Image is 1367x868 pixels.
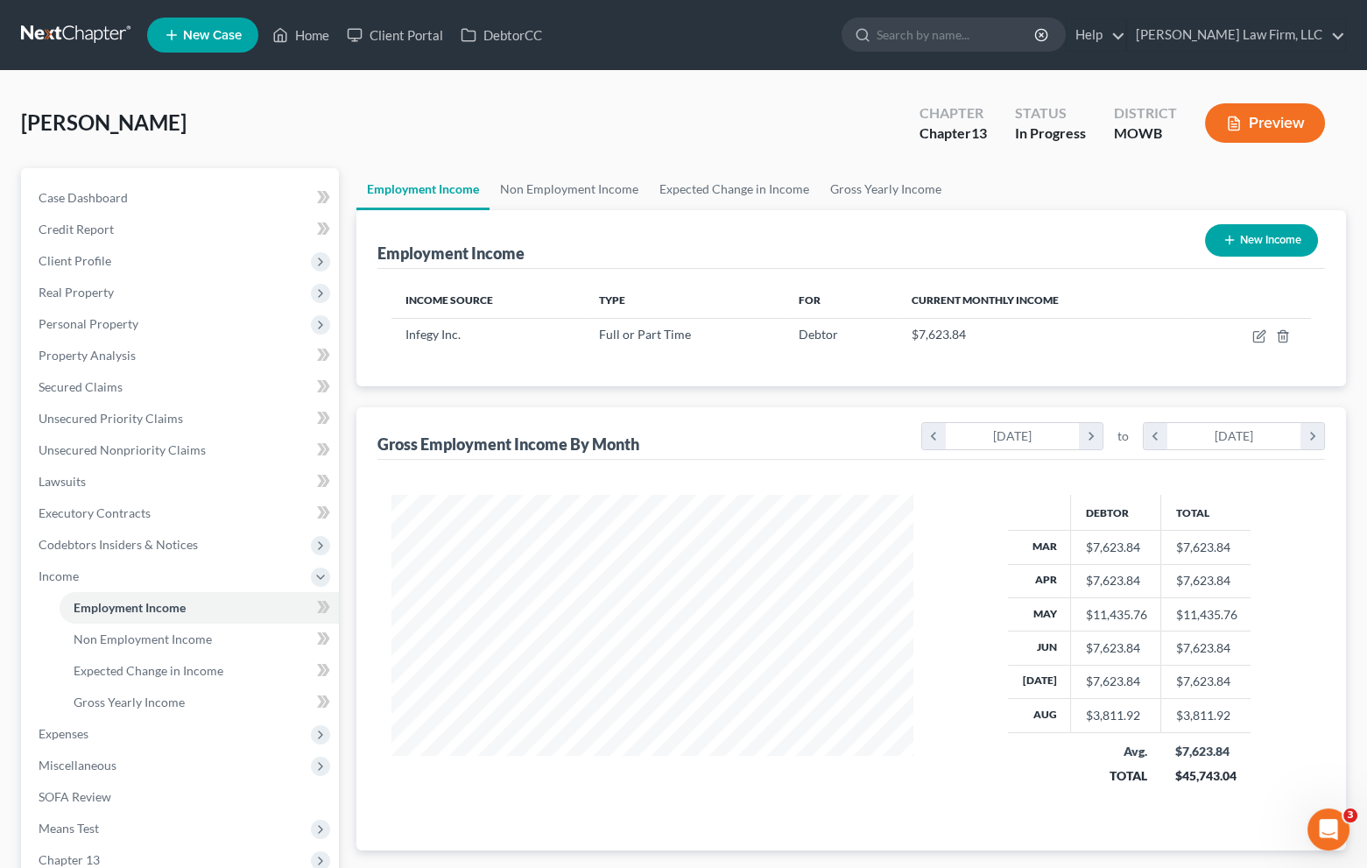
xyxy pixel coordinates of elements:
[599,293,625,307] span: Type
[1008,699,1071,732] th: Aug
[1161,665,1251,698] td: $7,623.84
[1085,639,1146,657] div: $7,623.84
[1008,531,1071,564] th: Mar
[39,789,111,804] span: SOFA Review
[1067,19,1125,51] a: Help
[1161,597,1251,631] td: $11,435.76
[39,285,114,300] span: Real Property
[39,474,86,489] span: Lawsuits
[39,348,136,363] span: Property Analysis
[1175,743,1237,760] div: $7,623.84
[877,18,1037,51] input: Search by name...
[39,316,138,331] span: Personal Property
[1161,699,1251,732] td: $3,811.92
[799,327,838,342] span: Debtor
[39,190,128,205] span: Case Dashboard
[649,168,820,210] a: Expected Change in Income
[25,340,339,371] a: Property Analysis
[1167,423,1301,449] div: [DATE]
[39,821,99,836] span: Means Test
[39,442,206,457] span: Unsecured Nonpriority Claims
[1085,572,1146,589] div: $7,623.84
[1161,531,1251,564] td: $7,623.84
[1008,597,1071,631] th: May
[1085,673,1146,690] div: $7,623.84
[1085,539,1146,556] div: $7,623.84
[74,695,185,709] span: Gross Yearly Income
[39,537,198,552] span: Codebtors Insiders & Notices
[1117,427,1129,445] span: to
[799,293,821,307] span: For
[1085,743,1147,760] div: Avg.
[1085,606,1146,624] div: $11,435.76
[60,592,339,624] a: Employment Income
[21,109,187,135] span: [PERSON_NAME]
[39,411,183,426] span: Unsecured Priority Claims
[1343,808,1357,822] span: 3
[74,632,212,646] span: Non Employment Income
[1008,632,1071,665] th: Jun
[39,852,100,867] span: Chapter 13
[820,168,952,210] a: Gross Yearly Income
[338,19,452,51] a: Client Portal
[922,423,946,449] i: chevron_left
[39,505,151,520] span: Executory Contracts
[1015,123,1086,144] div: In Progress
[25,403,339,434] a: Unsecured Priority Claims
[39,253,111,268] span: Client Profile
[356,168,490,210] a: Employment Income
[39,379,123,394] span: Secured Claims
[1175,767,1237,785] div: $45,743.04
[25,214,339,245] a: Credit Report
[25,466,339,498] a: Lawsuits
[183,29,242,42] span: New Case
[39,758,116,773] span: Miscellaneous
[1071,495,1161,530] th: Debtor
[25,498,339,529] a: Executory Contracts
[1114,103,1177,123] div: District
[971,124,987,141] span: 13
[1079,423,1103,449] i: chevron_right
[39,222,114,236] span: Credit Report
[1300,423,1324,449] i: chevron_right
[377,434,639,455] div: Gross Employment Income By Month
[912,327,966,342] span: $7,623.84
[74,600,186,615] span: Employment Income
[60,655,339,687] a: Expected Change in Income
[1085,707,1146,724] div: $3,811.92
[1205,224,1318,257] button: New Income
[490,168,649,210] a: Non Employment Income
[405,293,493,307] span: Income Source
[1161,564,1251,597] td: $7,623.84
[74,663,223,678] span: Expected Change in Income
[912,293,1059,307] span: Current Monthly Income
[1161,495,1251,530] th: Total
[946,423,1080,449] div: [DATE]
[377,243,525,264] div: Employment Income
[264,19,338,51] a: Home
[920,103,987,123] div: Chapter
[1127,19,1345,51] a: [PERSON_NAME] Law Firm, LLC
[1085,767,1147,785] div: TOTAL
[25,781,339,813] a: SOFA Review
[1008,665,1071,698] th: [DATE]
[39,568,79,583] span: Income
[1015,103,1086,123] div: Status
[1008,564,1071,597] th: Apr
[405,327,461,342] span: Infegy Inc.
[25,434,339,466] a: Unsecured Nonpriority Claims
[452,19,551,51] a: DebtorCC
[1114,123,1177,144] div: MOWB
[1307,808,1349,850] iframe: Intercom live chat
[39,726,88,741] span: Expenses
[25,371,339,403] a: Secured Claims
[1205,103,1325,143] button: Preview
[920,123,987,144] div: Chapter
[1144,423,1167,449] i: chevron_left
[60,624,339,655] a: Non Employment Income
[60,687,339,718] a: Gross Yearly Income
[599,327,691,342] span: Full or Part Time
[25,182,339,214] a: Case Dashboard
[1161,632,1251,665] td: $7,623.84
